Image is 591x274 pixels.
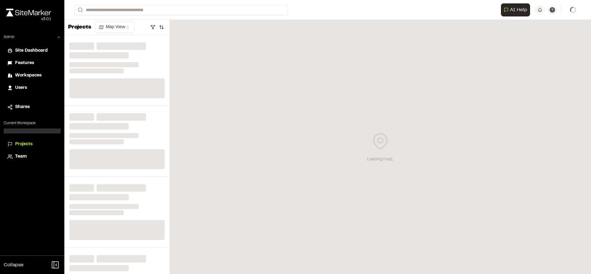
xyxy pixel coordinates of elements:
img: rebrand.png [6,9,51,16]
a: Users [7,85,57,91]
span: AI Help [510,6,527,14]
p: Projects [68,23,91,32]
span: Projects [15,141,32,148]
a: Workspaces [7,72,57,79]
div: Open AI Assistant [501,3,533,16]
span: Site Dashboard [15,47,48,54]
button: Open AI Assistant [501,3,530,16]
span: Shares [15,104,30,111]
a: Shares [7,104,57,111]
div: Loading map... [367,156,394,163]
span: Users [15,85,27,91]
div: Oh geez...please don't... [6,16,51,22]
span: Collapse [4,261,24,269]
p: Admin [4,34,15,40]
p: Current Workspace [4,120,61,126]
span: Team [15,153,27,160]
a: Site Dashboard [7,47,57,54]
a: Team [7,153,57,160]
a: Features [7,60,57,67]
span: Workspaces [15,72,41,79]
a: Projects [7,141,57,148]
span: Features [15,60,34,67]
button: Search [74,5,85,15]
